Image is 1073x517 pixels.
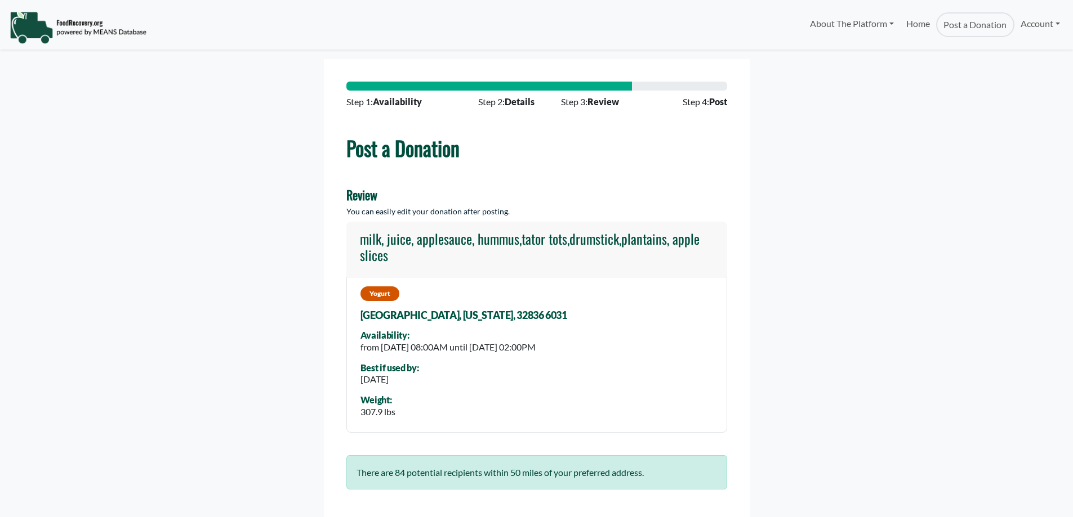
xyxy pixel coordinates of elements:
[360,340,536,354] div: from [DATE] 08:00AM until [DATE] 02:00PM
[360,372,419,386] div: [DATE]
[561,95,656,109] span: Step 3:
[360,330,536,340] div: Availability:
[346,455,727,489] div: There are 84 potential recipients within 50 miles of your preferred address.
[360,310,567,321] span: [GEOGRAPHIC_DATA], [US_STATE], 32836 6031
[360,395,395,405] div: Weight:
[683,95,727,109] span: Step 4:
[360,405,395,419] div: 307.9 lbs
[360,231,714,263] h4: milk, juice, applesauce, hummus,tator tots,drumstick,plantains, apple slices
[505,96,535,107] strong: Details
[346,207,727,217] h5: You can easily edit your donation after posting.
[360,363,419,373] div: Best if used by:
[373,96,422,107] strong: Availability
[346,187,727,202] h4: Review
[709,96,727,107] strong: Post
[803,12,900,35] a: About The Platform
[346,95,422,109] span: Step 1:
[360,286,399,301] span: Yogurt
[587,96,619,107] strong: Review
[346,136,727,160] h1: Post a Donation
[478,95,535,109] span: Step 2:
[900,12,936,37] a: Home
[936,12,1014,37] a: Post a Donation
[10,11,146,44] img: NavigationLogo_FoodRecovery-91c16205cd0af1ed486a0f1a7774a6544ea792ac00100771e7dd3ec7c0e58e41.png
[1014,12,1066,35] a: Account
